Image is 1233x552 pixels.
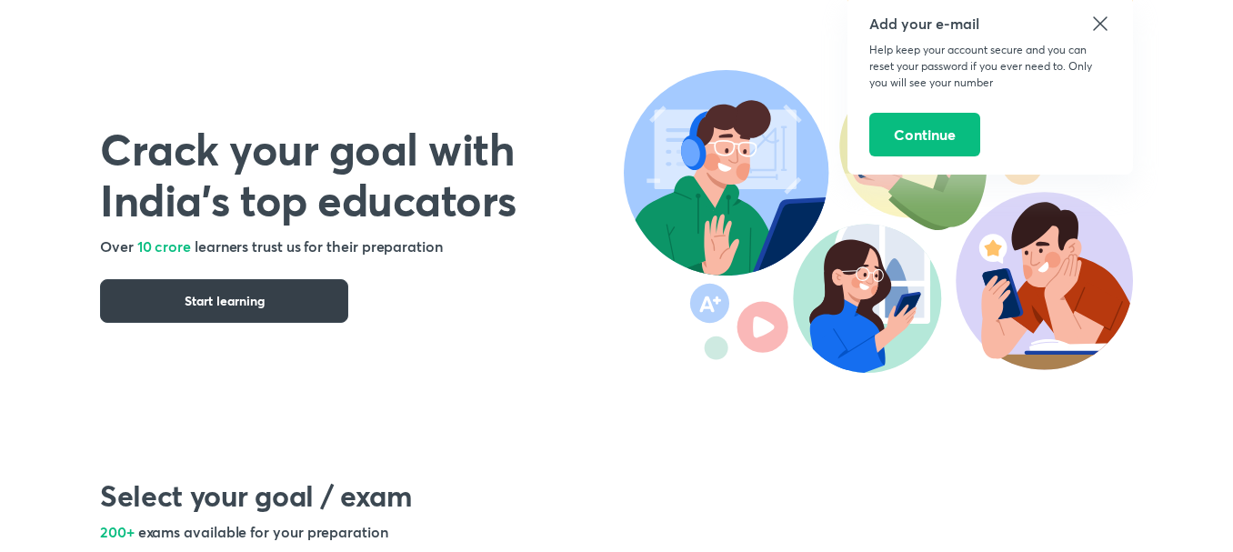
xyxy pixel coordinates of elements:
p: Help keep your account secure and you can reset your password if you ever need to. Only you will ... [869,42,1111,91]
span: 10 crore [137,236,191,256]
span: Start learning [185,292,265,310]
h5: 200+ [100,521,1133,543]
h5: Over learners trust us for their preparation [100,236,624,257]
span: exams available for your preparation [138,522,388,541]
h2: Select your goal / exam [100,477,1133,514]
h5: Add your e-mail [869,13,1111,35]
h1: Crack your goal with India’s top educators [100,123,624,225]
img: header [624,70,1133,373]
button: Start learning [100,279,348,323]
button: Continue [869,113,980,156]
